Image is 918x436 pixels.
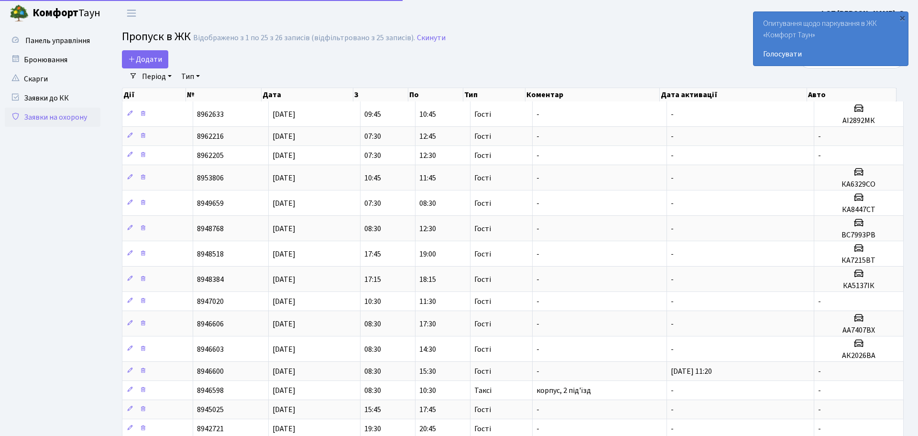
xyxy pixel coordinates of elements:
[5,31,100,50] a: Панель управління
[364,131,381,142] span: 07:30
[818,351,899,360] h5: АК2026ВА
[364,109,381,120] span: 09:45
[463,88,525,101] th: Тип
[818,296,821,307] span: -
[197,249,224,259] span: 8948518
[671,366,712,377] span: [DATE] 11:20
[364,366,381,377] span: 08:30
[536,424,539,434] span: -
[5,108,100,127] a: Заявки на охорону
[807,88,896,101] th: Авто
[660,88,807,101] th: Дата активації
[474,320,491,328] span: Гості
[197,385,224,396] span: 8946598
[671,404,674,415] span: -
[177,68,204,85] a: Тип
[273,249,295,259] span: [DATE]
[474,276,491,283] span: Гості
[474,298,491,305] span: Гості
[273,404,295,415] span: [DATE]
[536,249,539,259] span: -
[818,205,899,214] h5: КА8447СТ
[273,344,295,355] span: [DATE]
[273,319,295,329] span: [DATE]
[671,249,674,259] span: -
[474,346,491,353] span: Гості
[408,88,463,101] th: По
[419,385,436,396] span: 10:30
[818,326,899,335] h5: АА7407ВХ
[364,344,381,355] span: 08:30
[419,198,436,209] span: 08:30
[536,224,539,234] span: -
[419,109,436,120] span: 10:45
[671,319,674,329] span: -
[138,68,175,85] a: Період
[120,5,143,21] button: Переключити навігацію
[364,224,381,234] span: 08:30
[419,249,436,259] span: 19:00
[273,296,295,307] span: [DATE]
[193,34,415,43] div: Відображено з 1 по 25 з 26 записів (відфільтровано з 25 записів).
[536,274,539,285] span: -
[364,150,381,161] span: 07:30
[128,54,162,65] span: Додати
[273,173,295,183] span: [DATE]
[818,180,899,189] h5: КА6329СО
[122,50,168,68] a: Додати
[419,319,436,329] span: 17:30
[273,150,295,161] span: [DATE]
[818,404,821,415] span: -
[419,274,436,285] span: 18:15
[818,424,821,434] span: -
[671,296,674,307] span: -
[197,198,224,209] span: 8949659
[536,296,539,307] span: -
[474,174,491,182] span: Гості
[536,173,539,183] span: -
[474,133,491,140] span: Гості
[536,404,539,415] span: -
[671,109,674,120] span: -
[536,198,539,209] span: -
[364,274,381,285] span: 17:15
[273,131,295,142] span: [DATE]
[419,131,436,142] span: 12:45
[364,173,381,183] span: 10:45
[10,4,29,23] img: logo.png
[474,225,491,233] span: Гості
[671,131,674,142] span: -
[818,256,899,265] h5: КА7215ВТ
[671,344,674,355] span: -
[897,13,907,22] div: ×
[671,385,674,396] span: -
[671,424,674,434] span: -
[419,173,436,183] span: 11:45
[536,344,539,355] span: -
[364,385,381,396] span: 08:30
[820,8,907,19] a: ФОП [PERSON_NAME]. О.
[536,150,539,161] span: -
[419,150,436,161] span: 12:30
[197,424,224,434] span: 8942721
[122,28,191,45] span: Пропуск в ЖК
[671,198,674,209] span: -
[419,366,436,377] span: 15:30
[671,274,674,285] span: -
[419,404,436,415] span: 17:45
[818,116,899,125] h5: АІ2892МК
[5,89,100,108] a: Заявки до КК
[818,281,899,291] h5: КА5137ІК
[197,274,224,285] span: 8948384
[474,111,491,118] span: Гості
[197,131,224,142] span: 8962216
[818,385,821,396] span: -
[818,366,821,377] span: -
[754,12,908,66] div: Опитування щодо паркування в ЖК «Комфорт Таун»
[33,5,100,22] span: Таун
[474,200,491,207] span: Гості
[763,48,898,60] a: Голосувати
[818,150,821,161] span: -
[364,198,381,209] span: 07:30
[536,319,539,329] span: -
